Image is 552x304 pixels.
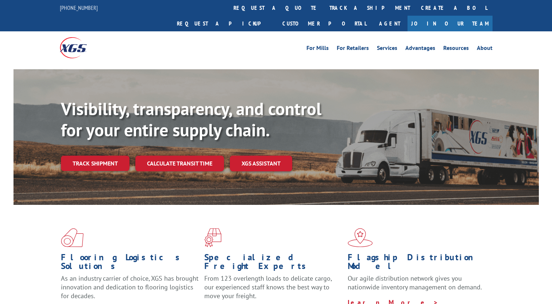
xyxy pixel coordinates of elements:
a: About [477,45,493,53]
h1: Specialized Freight Experts [204,253,342,274]
img: xgs-icon-total-supply-chain-intelligence-red [61,228,84,247]
a: Agent [372,16,408,31]
span: As an industry carrier of choice, XGS has brought innovation and dedication to flooring logistics... [61,274,198,300]
a: XGS ASSISTANT [230,156,292,171]
a: Customer Portal [277,16,372,31]
h1: Flagship Distribution Model [348,253,486,274]
img: xgs-icon-flagship-distribution-model-red [348,228,373,247]
a: For Mills [306,45,329,53]
img: xgs-icon-focused-on-flooring-red [204,228,221,247]
a: For Retailers [337,45,369,53]
a: Advantages [405,45,435,53]
b: Visibility, transparency, and control for your entire supply chain. [61,97,321,141]
a: Services [377,45,397,53]
a: [PHONE_NUMBER] [60,4,98,11]
h1: Flooring Logistics Solutions [61,253,199,274]
a: Request a pickup [171,16,277,31]
a: Join Our Team [408,16,493,31]
a: Track shipment [61,156,130,171]
a: Resources [443,45,469,53]
a: Calculate transit time [135,156,224,171]
span: Our agile distribution network gives you nationwide inventory management on demand. [348,274,482,291]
